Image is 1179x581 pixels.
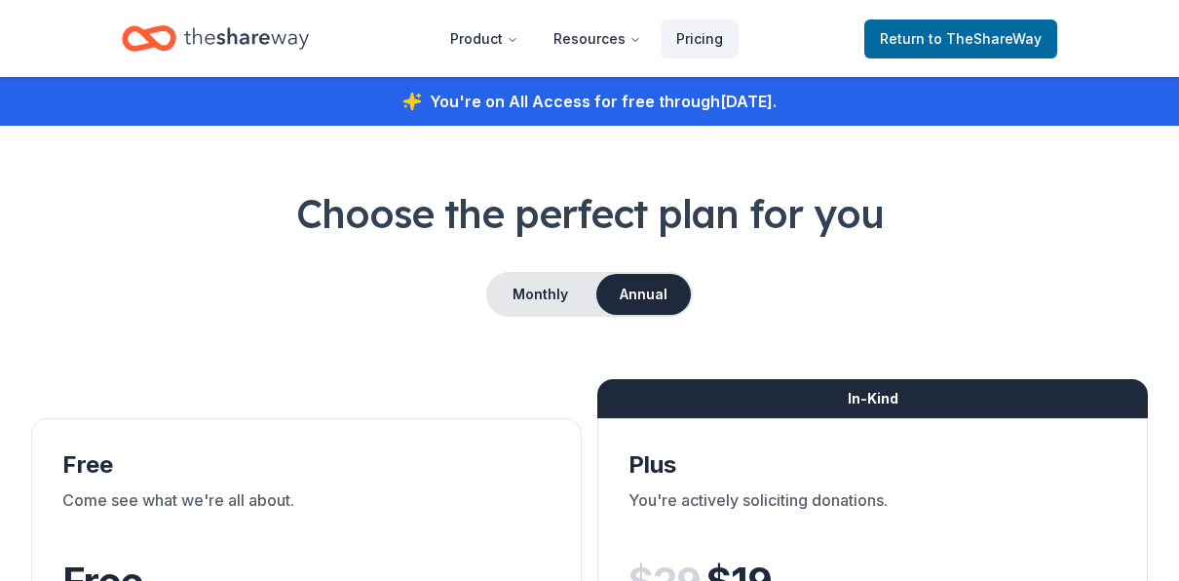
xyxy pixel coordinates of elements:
button: Monthly [488,274,592,315]
button: Product [435,19,534,58]
span: to TheShareWay [929,30,1042,47]
a: Home [122,16,309,61]
div: Free [62,449,551,481]
button: Resources [538,19,657,58]
nav: Main [435,16,739,61]
a: Pricing [661,19,739,58]
h1: Choose the perfect plan for you [31,186,1148,241]
span: Return [880,27,1042,51]
div: You're actively soliciting donations. [628,488,1117,543]
div: In-Kind [597,379,1148,418]
a: Returnto TheShareWay [864,19,1057,58]
button: Annual [596,274,691,315]
div: Plus [628,449,1117,481]
div: Come see what we're all about. [62,488,551,543]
